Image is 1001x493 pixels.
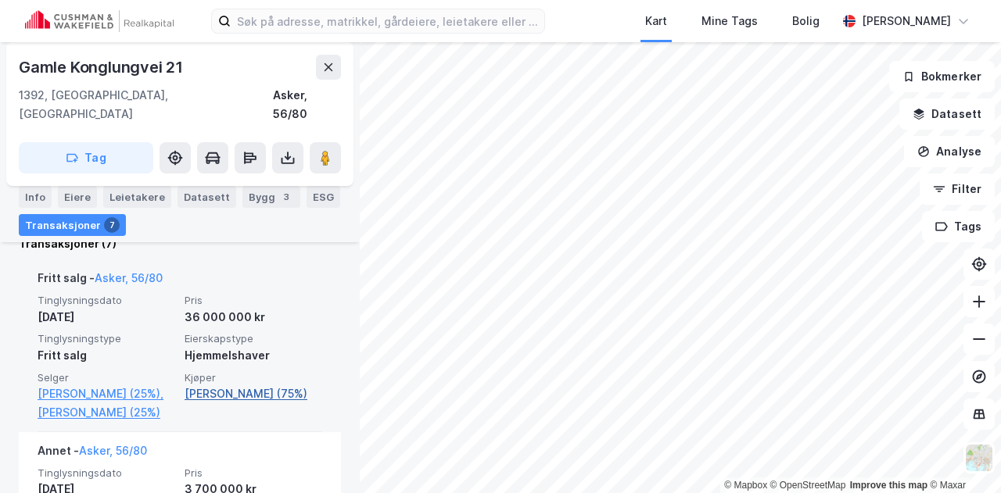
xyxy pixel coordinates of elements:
a: [PERSON_NAME] (75%) [185,384,322,403]
img: cushman-wakefield-realkapital-logo.202ea83816669bd177139c58696a8fa1.svg [25,10,174,32]
div: Transaksjoner (7) [19,234,341,253]
div: Datasett [178,186,236,208]
div: [PERSON_NAME] [862,12,951,30]
span: Pris [185,466,322,480]
div: Annet - [38,441,147,466]
span: Tinglysningsdato [38,294,175,307]
div: Hjemmelshaver [185,346,322,365]
div: Transaksjoner [19,214,126,236]
a: Asker, 56/80 [95,271,163,284]
div: Mine Tags [701,12,758,30]
span: Tinglysningstype [38,332,175,345]
button: Bokmerker [889,61,995,92]
span: Kjøper [185,371,322,384]
div: Leietakere [103,186,171,208]
button: Analyse [904,136,995,167]
span: Eierskapstype [185,332,322,345]
div: Fritt salg [38,346,175,365]
a: [PERSON_NAME] (25%), [38,384,175,403]
div: Fritt salg - [38,269,163,294]
div: Eiere [58,186,97,208]
div: Bygg [242,186,300,208]
div: ESG [307,186,340,208]
button: Tags [922,211,995,242]
span: Pris [185,294,322,307]
a: Mapbox [724,480,767,491]
div: Info [19,186,52,208]
div: 36 000 000 kr [185,308,322,327]
iframe: Chat Widget [923,418,1001,493]
div: Kontrollprogram for chat [923,418,1001,493]
div: Kart [645,12,667,30]
span: Tinglysningsdato [38,466,175,480]
button: Tag [19,142,153,173]
a: Asker, 56/80 [79,444,147,457]
button: Datasett [899,98,995,130]
a: Improve this map [850,480,927,491]
div: Asker, 56/80 [273,86,341,123]
div: Bolig [792,12,820,30]
div: 1392, [GEOGRAPHIC_DATA], [GEOGRAPHIC_DATA] [19,86,273,123]
div: 7 [104,217,120,233]
span: Selger [38,371,175,384]
input: Søk på adresse, matrikkel, gårdeiere, leietakere eller personer [231,9,544,33]
a: [PERSON_NAME] (25%) [38,403,175,422]
button: Filter [920,173,995,205]
div: Gamle Konglungvei 21 [19,55,186,80]
a: OpenStreetMap [770,480,846,491]
div: 3 [278,189,294,205]
div: [DATE] [38,308,175,327]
